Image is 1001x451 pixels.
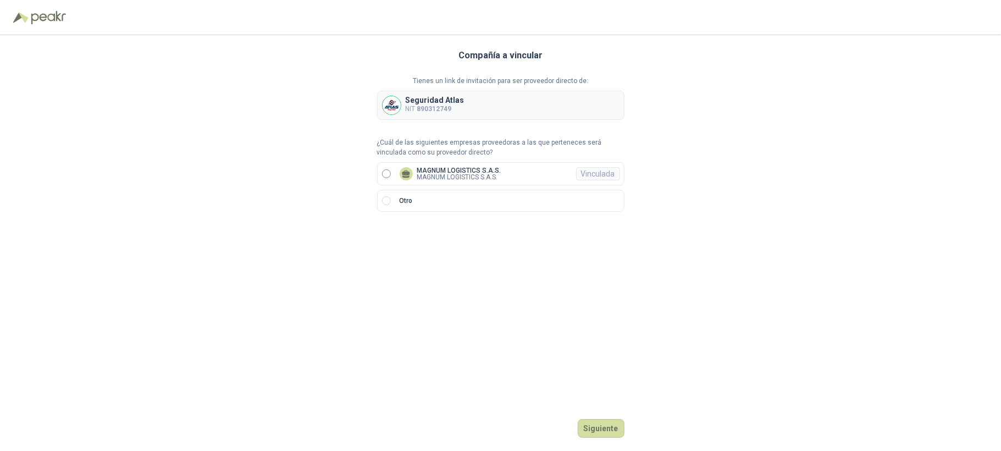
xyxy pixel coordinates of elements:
[406,104,464,114] p: NIT
[406,96,464,104] p: Seguridad Atlas
[417,167,501,174] p: MAGNUM LOGISTICS S.A.S.
[377,137,624,158] p: ¿Cuál de las siguientes empresas proveedoras a las que perteneces será vinculada como su proveedo...
[383,96,401,114] img: Company Logo
[31,11,66,24] img: Peakr
[13,12,29,23] img: Logo
[400,196,413,206] p: Otro
[578,419,624,438] button: Siguiente
[377,76,624,86] p: Tienes un link de invitación para ser proveedor directo de:
[417,105,452,113] b: 890312749
[417,174,501,180] p: MAGNUM LOGISTICS S.A.S.
[458,48,543,63] h3: Compañía a vincular
[576,167,620,180] div: Vinculada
